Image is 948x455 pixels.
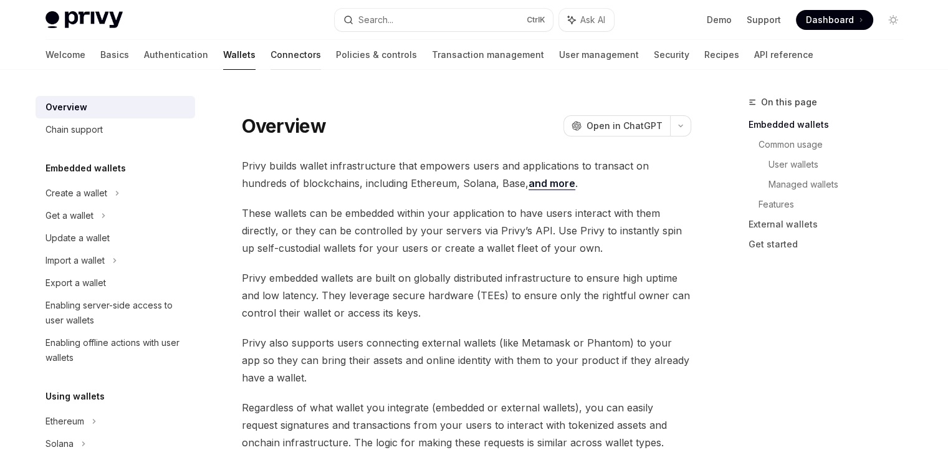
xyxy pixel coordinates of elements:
[242,115,326,137] h1: Overview
[45,208,93,223] div: Get a wallet
[45,11,123,29] img: light logo
[242,399,691,451] span: Regardless of what wallet you integrate (embedded or external wallets), you can easily request si...
[559,40,639,70] a: User management
[704,40,739,70] a: Recipes
[759,135,913,155] a: Common usage
[242,334,691,386] span: Privy also supports users connecting external wallets (like Metamask or Phantom) to your app so t...
[36,96,195,118] a: Overview
[45,186,107,201] div: Create a wallet
[747,14,781,26] a: Support
[36,294,195,332] a: Enabling server-side access to user wallets
[271,40,321,70] a: Connectors
[707,14,732,26] a: Demo
[654,40,689,70] a: Security
[796,10,873,30] a: Dashboard
[806,14,854,26] span: Dashboard
[754,40,813,70] a: API reference
[563,115,670,136] button: Open in ChatGPT
[759,194,913,214] a: Features
[223,40,256,70] a: Wallets
[761,95,817,110] span: On this page
[36,272,195,294] a: Export a wallet
[144,40,208,70] a: Authentication
[242,157,691,192] span: Privy builds wallet infrastructure that empowers users and applications to transact on hundreds o...
[45,414,84,429] div: Ethereum
[749,214,913,234] a: External wallets
[45,275,106,290] div: Export a wallet
[883,10,903,30] button: Toggle dark mode
[587,120,663,132] span: Open in ChatGPT
[768,175,913,194] a: Managed wallets
[45,298,188,328] div: Enabling server-side access to user wallets
[45,100,87,115] div: Overview
[100,40,129,70] a: Basics
[559,9,614,31] button: Ask AI
[336,40,417,70] a: Policies & controls
[45,231,110,246] div: Update a wallet
[45,161,126,176] h5: Embedded wallets
[36,118,195,141] a: Chain support
[45,40,85,70] a: Welcome
[45,335,188,365] div: Enabling offline actions with user wallets
[527,15,545,25] span: Ctrl K
[45,253,105,268] div: Import a wallet
[432,40,544,70] a: Transaction management
[45,389,105,404] h5: Using wallets
[45,122,103,137] div: Chain support
[36,332,195,369] a: Enabling offline actions with user wallets
[335,9,553,31] button: Search...CtrlK
[45,436,74,451] div: Solana
[749,234,913,254] a: Get started
[749,115,913,135] a: Embedded wallets
[242,204,691,257] span: These wallets can be embedded within your application to have users interact with them directly, ...
[768,155,913,175] a: User wallets
[358,12,393,27] div: Search...
[36,227,195,249] a: Update a wallet
[529,177,575,190] a: and more
[242,269,691,322] span: Privy embedded wallets are built on globally distributed infrastructure to ensure high uptime and...
[580,14,605,26] span: Ask AI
